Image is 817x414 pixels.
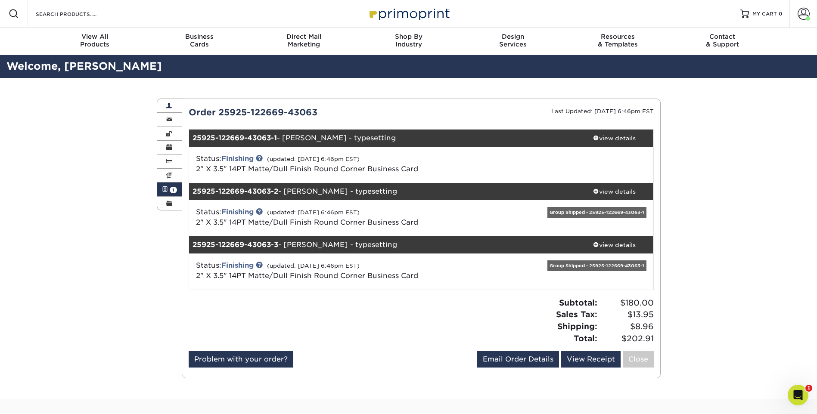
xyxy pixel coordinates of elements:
div: Status: [189,260,498,281]
span: Contact [670,33,775,40]
span: Direct Mail [252,33,356,40]
span: View All [43,33,147,40]
a: view details [576,183,653,200]
div: Order 25925-122669-43063 [182,106,421,119]
div: - [PERSON_NAME] - typesetting [189,183,576,200]
a: Finishing [221,154,254,163]
span: $8.96 [600,321,654,333]
a: view details [576,130,653,147]
strong: 25925-122669-43063-1 [193,134,277,142]
a: BusinessCards [147,28,252,55]
div: view details [576,187,653,196]
span: 1 [805,385,812,392]
span: 2" X 3.5" 14PT Matte/Dull Finish Round Corner Business Card [196,165,418,173]
strong: Shipping: [557,321,597,331]
a: Close [623,351,654,368]
div: Services [461,33,565,48]
iframe: Intercom live chat [788,385,808,405]
strong: 25925-122669-43063-2 [193,187,278,195]
a: Contact& Support [670,28,775,55]
div: - [PERSON_NAME] - typesetting [189,130,576,147]
input: SEARCH PRODUCTS..... [35,9,119,19]
strong: Total: [574,334,597,343]
span: $202.91 [600,333,654,345]
a: View Receipt [561,351,621,368]
div: Cards [147,33,252,48]
strong: Sales Tax: [556,309,597,319]
span: 2" X 3.5" 14PT Matte/Dull Finish Round Corner Business Card [196,272,418,280]
strong: Subtotal: [559,298,597,307]
div: - [PERSON_NAME] - typesetting [189,236,576,253]
strong: 25925-122669-43063-3 [193,241,278,249]
div: & Templates [565,33,670,48]
div: Group Shipped - 25925-122669-43063-1 [547,260,646,271]
img: Primoprint [366,4,452,23]
a: 1 [157,182,182,196]
a: Problem with your order? [189,351,293,368]
span: 2" X 3.5" 14PT Matte/Dull Finish Round Corner Business Card [196,218,418,226]
span: $13.95 [600,309,654,321]
div: & Support [670,33,775,48]
a: DesignServices [461,28,565,55]
span: 0 [779,11,783,17]
small: (updated: [DATE] 6:46pm EST) [267,263,360,269]
small: (updated: [DATE] 6:46pm EST) [267,156,360,162]
a: Shop ByIndustry [356,28,461,55]
a: Direct MailMarketing [252,28,356,55]
span: Design [461,33,565,40]
a: View AllProducts [43,28,147,55]
div: Products [43,33,147,48]
a: view details [576,236,653,253]
a: Email Order Details [477,351,559,368]
div: Group Shipped - 25925-122669-43063-1 [547,207,646,218]
a: Resources& Templates [565,28,670,55]
small: Last Updated: [DATE] 6:46pm EST [551,108,654,114]
div: Status: [189,207,498,228]
a: Finishing [221,208,254,216]
div: Industry [356,33,461,48]
span: Resources [565,33,670,40]
span: $180.00 [600,297,654,309]
a: Finishing [221,261,254,269]
div: view details [576,134,653,142]
span: Business [147,33,252,40]
span: 1 [170,187,177,193]
span: Shop By [356,33,461,40]
span: MY CART [752,10,777,18]
small: (updated: [DATE] 6:46pm EST) [267,209,360,216]
div: Status: [189,154,498,174]
div: view details [576,241,653,249]
div: Marketing [252,33,356,48]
